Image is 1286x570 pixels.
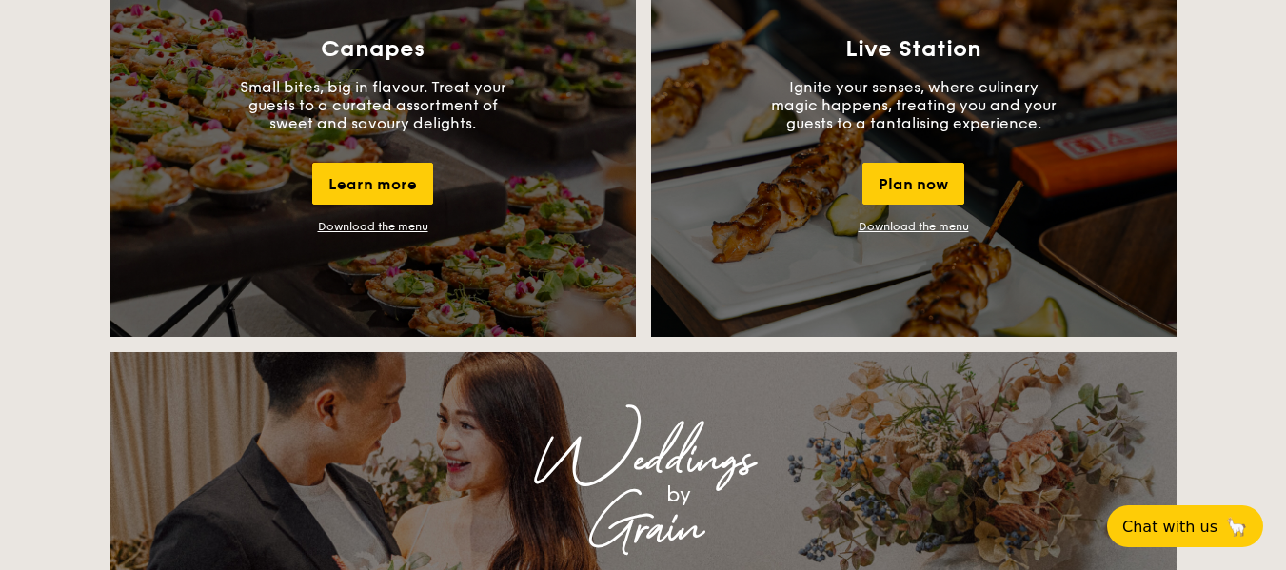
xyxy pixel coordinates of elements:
[230,78,516,132] p: Small bites, big in flavour. Treat your guests to a curated assortment of sweet and savoury delig...
[845,36,981,63] h3: Live Station
[771,78,1057,132] p: Ignite your senses, where culinary magic happens, treating you and your guests to a tantalising e...
[318,220,428,233] a: Download the menu
[859,220,969,233] a: Download the menu
[1107,505,1263,547] button: Chat with us🦙
[321,36,425,63] h3: Canapes
[1122,518,1217,536] span: Chat with us
[1225,516,1248,538] span: 🦙
[312,163,433,205] div: Learn more
[278,512,1009,546] div: Grain
[278,443,1009,478] div: Weddings
[862,163,964,205] div: Plan now
[348,478,1009,512] div: by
